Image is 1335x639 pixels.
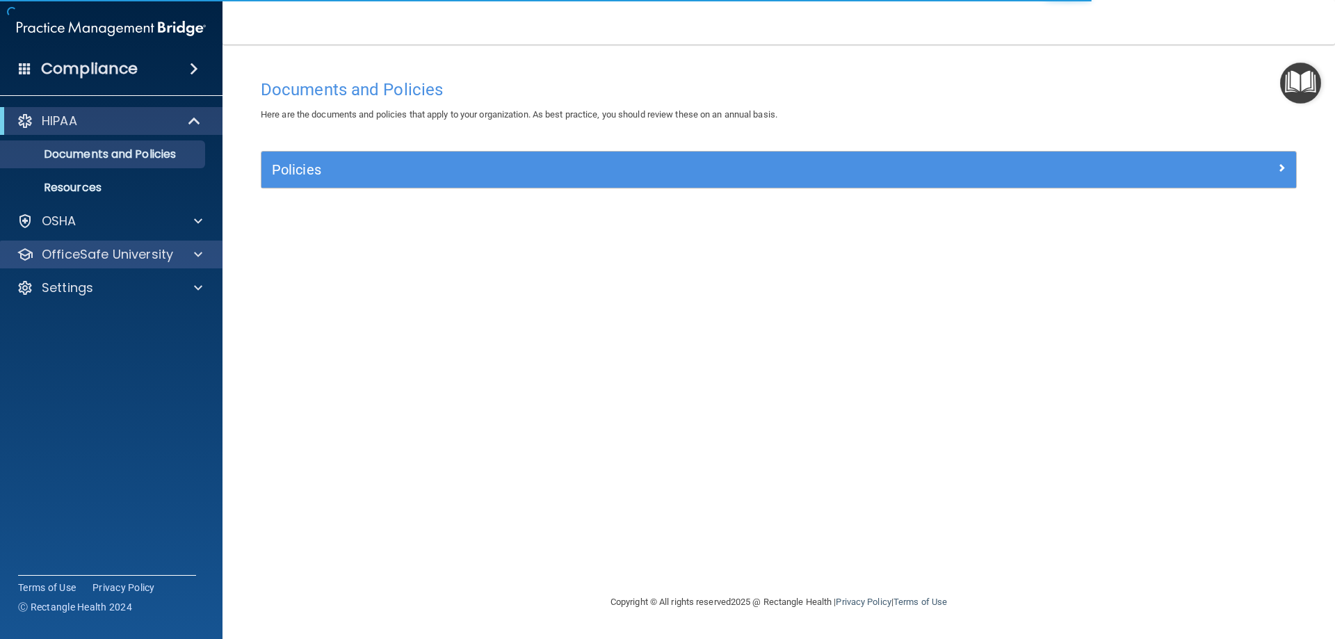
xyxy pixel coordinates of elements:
p: HIPAA [42,113,77,129]
h4: Compliance [41,59,138,79]
img: PMB logo [17,15,206,42]
h4: Documents and Policies [261,81,1297,99]
a: OfficeSafe University [17,246,202,263]
a: Settings [17,280,202,296]
a: HIPAA [17,113,202,129]
p: Settings [42,280,93,296]
a: Privacy Policy [836,597,891,607]
a: OSHA [17,213,202,229]
div: Copyright © All rights reserved 2025 @ Rectangle Health | | [525,580,1033,624]
a: Terms of Use [893,597,947,607]
span: Ⓒ Rectangle Health 2024 [18,600,132,614]
p: Documents and Policies [9,147,199,161]
p: Resources [9,181,199,195]
a: Policies [272,159,1286,181]
h5: Policies [272,162,1027,177]
a: Privacy Policy [92,581,155,594]
p: OSHA [42,213,76,229]
span: Here are the documents and policies that apply to your organization. As best practice, you should... [261,109,777,120]
p: OfficeSafe University [42,246,173,263]
button: Open Resource Center [1280,63,1321,104]
a: Terms of Use [18,581,76,594]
